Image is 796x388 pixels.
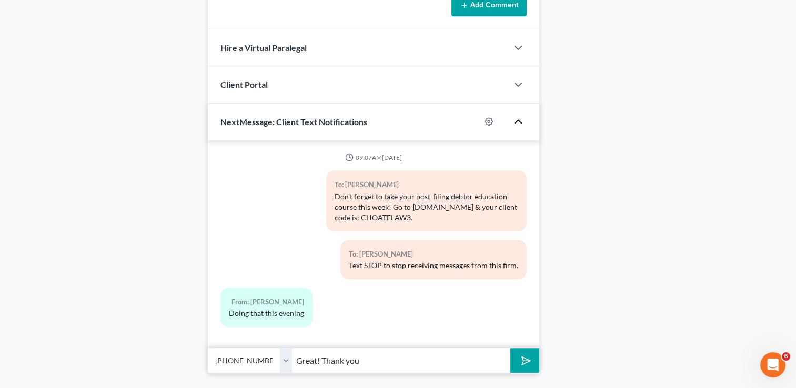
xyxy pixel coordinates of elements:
[220,153,527,162] div: 09:07AM[DATE]
[220,43,307,53] span: Hire a Virtual Paralegal
[229,296,304,308] div: From: [PERSON_NAME]
[782,352,790,361] span: 6
[229,308,304,319] div: Doing that this evening
[760,352,785,377] iframe: Intercom live chat
[349,260,518,271] div: Text STOP to stop receiving messages from this firm.
[292,348,510,373] input: Say something...
[335,179,518,191] div: To: [PERSON_NAME]
[220,117,367,127] span: NextMessage: Client Text Notifications
[335,191,518,223] div: Don't forget to take your post-filing debtor education course this week! Go to [DOMAIN_NAME] & yo...
[220,79,268,89] span: Client Portal
[349,248,518,260] div: To: [PERSON_NAME]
